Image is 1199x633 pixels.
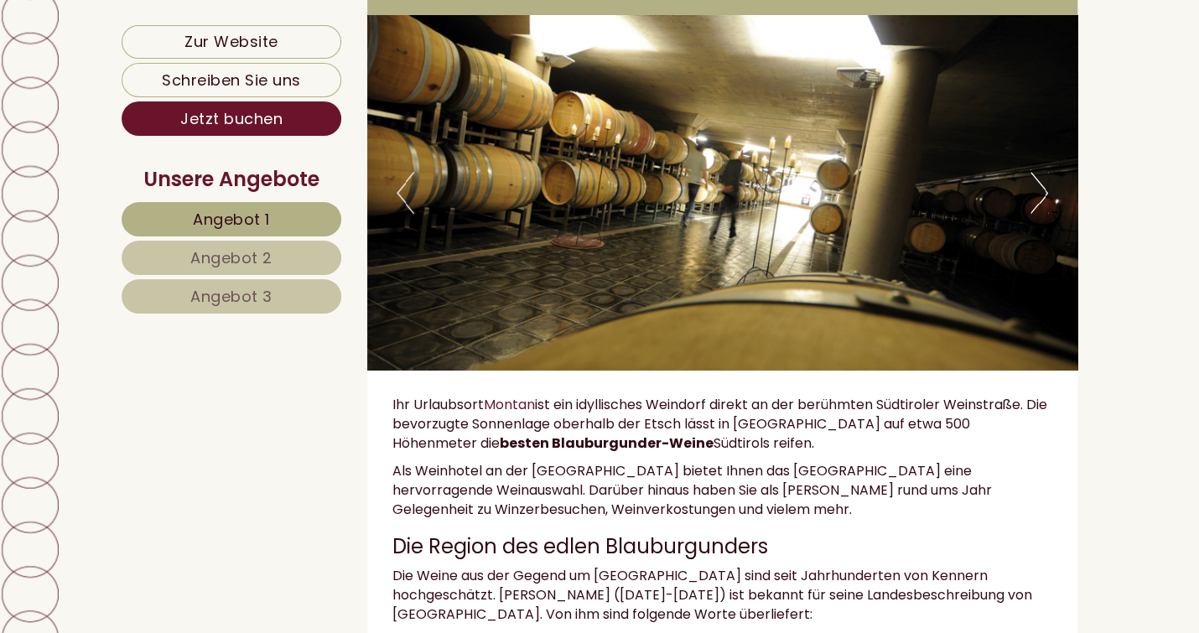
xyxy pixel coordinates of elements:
[392,396,1053,454] p: Ihr Urlaubsort ist ein idyllisches Weindorf direkt an der berühmten Südtiroler Weinstraße. Die be...
[397,172,414,214] button: Previous
[392,567,1053,625] p: Die Weine aus der Gegend um [GEOGRAPHIC_DATA] sind seit Jahrhunderten von Kennern hochgeschätzt. ...
[122,63,341,97] a: Schreiben Sie uns
[13,49,299,100] div: Guten Tag, wie können wir Ihnen helfen?
[298,13,364,40] div: [DATE]
[122,165,341,194] div: Unsere Angebote
[25,85,291,96] small: 23:38
[25,52,291,65] div: Hotel Tenz
[392,536,1053,558] h3: Die Region des edlen Blauburgunders
[1030,172,1048,214] button: Next
[500,433,714,453] strong: besten Blauburgunder-Weine
[190,247,272,268] span: Angebot 2
[484,395,535,414] a: Montan
[550,437,661,471] button: Senden
[392,462,1053,520] p: Als Weinhotel an der [GEOGRAPHIC_DATA] bietet Ihnen das [GEOGRAPHIC_DATA] eine hervorragende Wein...
[193,209,270,230] span: Angebot 1
[122,101,341,136] a: Jetzt buchen
[122,25,341,59] a: Zur Website
[190,286,272,307] span: Angebot 3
